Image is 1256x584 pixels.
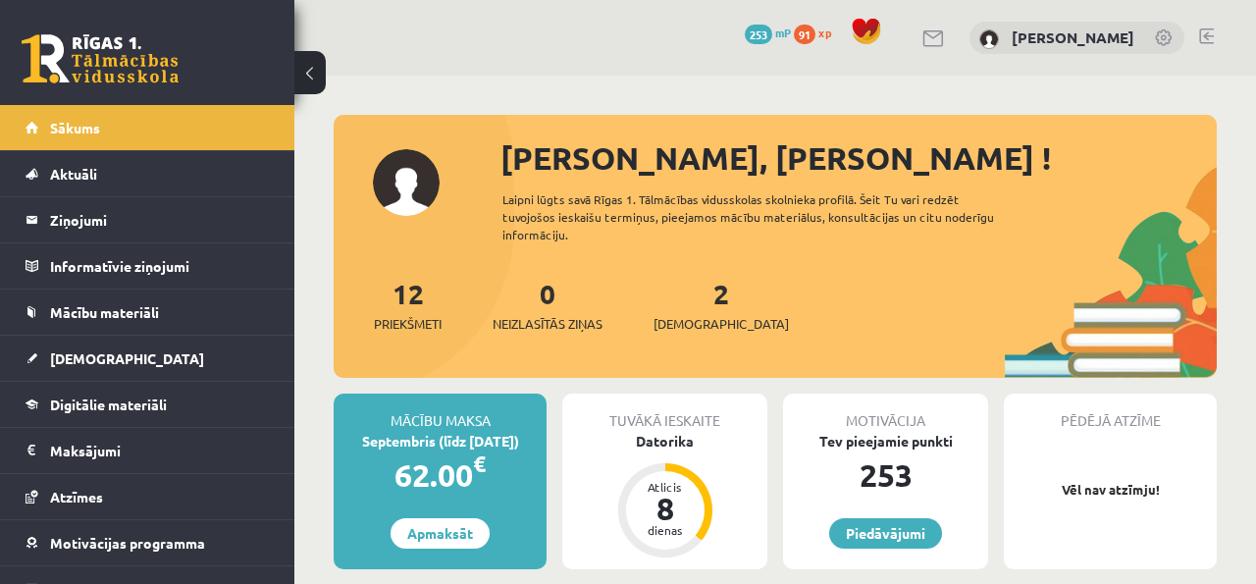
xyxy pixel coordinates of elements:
[500,134,1217,182] div: [PERSON_NAME], [PERSON_NAME] !
[26,243,270,289] a: Informatīvie ziņojumi
[50,243,270,289] legend: Informatīvie ziņojumi
[26,382,270,427] a: Digitālie materiāli
[374,314,442,334] span: Priekšmeti
[26,336,270,381] a: [DEMOGRAPHIC_DATA]
[1012,27,1134,47] a: [PERSON_NAME]
[502,190,1032,243] div: Laipni lūgts savā Rīgas 1. Tālmācības vidusskolas skolnieka profilā. Šeit Tu vari redzēt tuvojošo...
[636,481,695,493] div: Atlicis
[26,151,270,196] a: Aktuāli
[493,314,602,334] span: Neizlasītās ziņas
[783,451,988,499] div: 253
[50,396,167,413] span: Digitālie materiāli
[26,428,270,473] a: Maksājumi
[794,25,815,44] span: 91
[22,34,179,83] a: Rīgas 1. Tālmācības vidusskola
[783,394,988,431] div: Motivācija
[636,524,695,536] div: dienas
[374,276,442,334] a: 12Priekšmeti
[654,314,789,334] span: [DEMOGRAPHIC_DATA]
[334,451,547,499] div: 62.00
[50,488,103,505] span: Atzīmes
[1014,480,1207,500] p: Vēl nav atzīmju!
[50,165,97,183] span: Aktuāli
[745,25,791,40] a: 253 mP
[50,303,159,321] span: Mācību materiāli
[654,276,789,334] a: 2[DEMOGRAPHIC_DATA]
[334,394,547,431] div: Mācību maksa
[775,25,791,40] span: mP
[562,431,767,560] a: Datorika Atlicis 8 dienas
[829,518,942,549] a: Piedāvājumi
[1004,394,1217,431] div: Pēdējā atzīme
[50,349,204,367] span: [DEMOGRAPHIC_DATA]
[562,394,767,431] div: Tuvākā ieskaite
[391,518,490,549] a: Apmaksāt
[979,29,999,49] img: Jegors Rogoļevs
[26,105,270,150] a: Sākums
[334,431,547,451] div: Septembris (līdz [DATE])
[473,450,486,478] span: €
[794,25,841,40] a: 91 xp
[783,431,988,451] div: Tev pieejamie punkti
[818,25,831,40] span: xp
[562,431,767,451] div: Datorika
[50,428,270,473] legend: Maksājumi
[26,520,270,565] a: Motivācijas programma
[26,290,270,335] a: Mācību materiāli
[50,197,270,242] legend: Ziņojumi
[745,25,772,44] span: 253
[50,119,100,136] span: Sākums
[26,474,270,519] a: Atzīmes
[26,197,270,242] a: Ziņojumi
[50,534,205,552] span: Motivācijas programma
[636,493,695,524] div: 8
[493,276,602,334] a: 0Neizlasītās ziņas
